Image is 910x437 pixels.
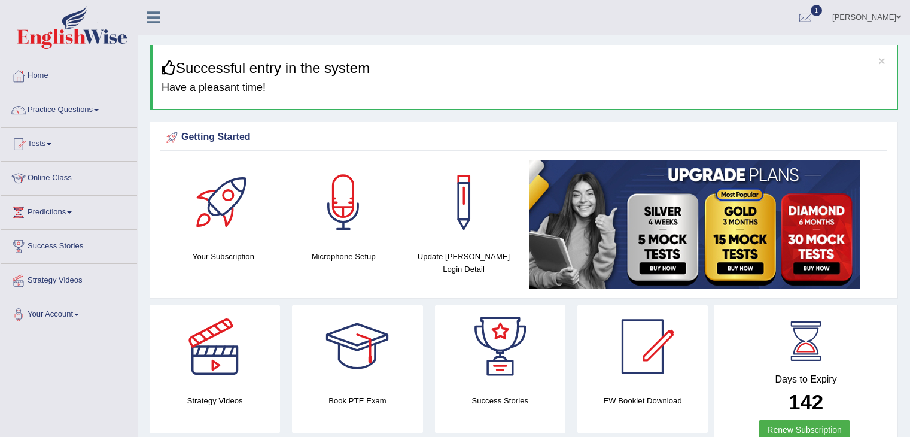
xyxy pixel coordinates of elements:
[577,394,708,407] h4: EW Booklet Download
[789,390,823,414] b: 142
[1,59,137,89] a: Home
[529,160,860,289] img: small5.jpg
[1,298,137,328] a: Your Account
[1,230,137,260] a: Success Stories
[162,82,888,94] h4: Have a pleasant time!
[1,264,137,294] a: Strategy Videos
[292,394,422,407] h4: Book PTE Exam
[290,250,398,263] h4: Microphone Setup
[1,93,137,123] a: Practice Questions
[435,394,565,407] h4: Success Stories
[150,394,280,407] h4: Strategy Videos
[162,60,888,76] h3: Successful entry in the system
[169,250,278,263] h4: Your Subscription
[811,5,823,16] span: 1
[163,129,884,147] div: Getting Started
[1,162,137,192] a: Online Class
[1,196,137,226] a: Predictions
[410,250,518,275] h4: Update [PERSON_NAME] Login Detail
[1,128,137,157] a: Tests
[728,374,884,385] h4: Days to Expiry
[878,54,885,67] button: ×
